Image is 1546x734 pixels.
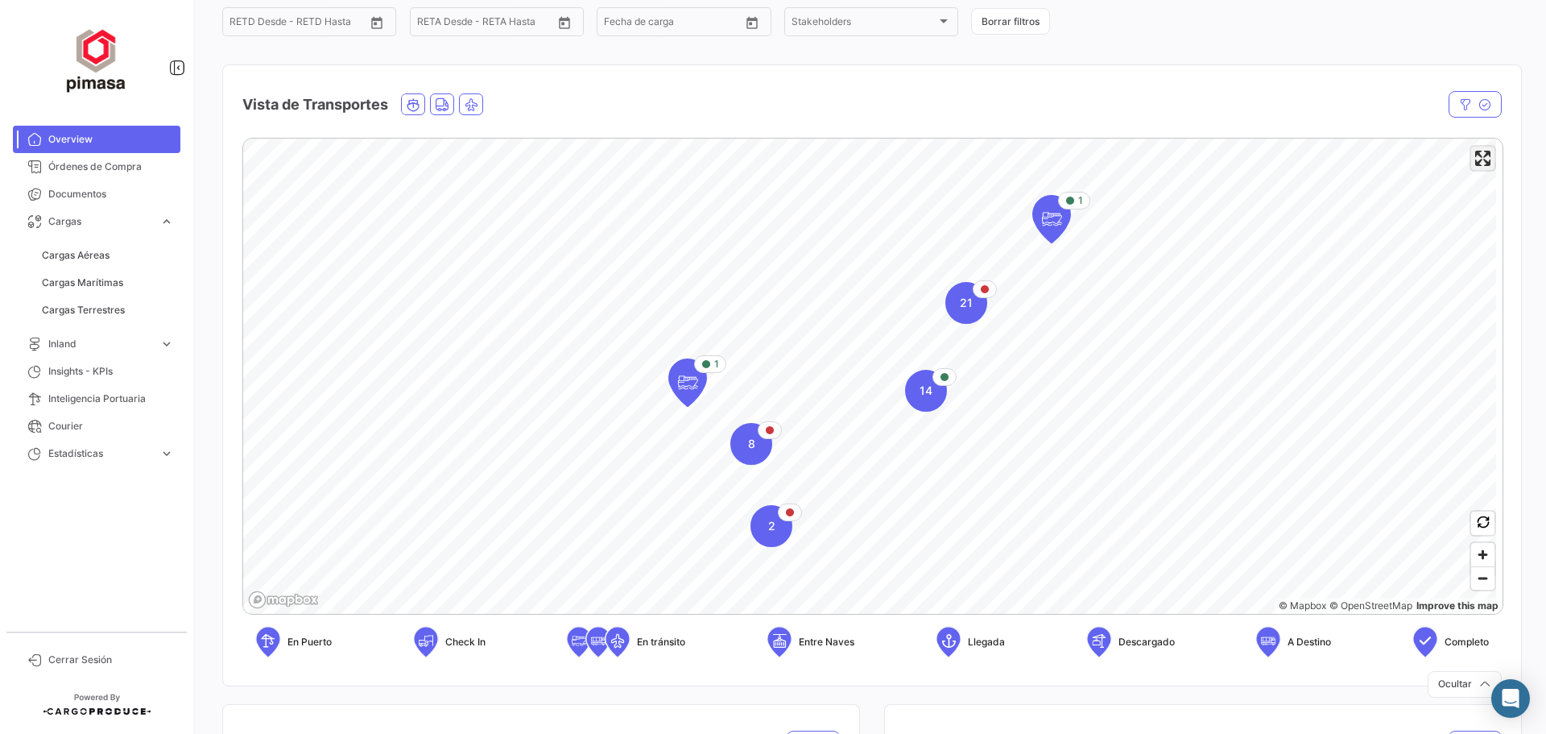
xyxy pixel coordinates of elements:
span: 1 [714,357,719,371]
button: Ocean [402,94,424,114]
a: Mapbox [1279,599,1326,612]
img: ff117959-d04a-4809-8d46-49844dc85631.png [56,19,137,100]
div: Map marker [730,423,772,465]
a: Overview [13,126,180,153]
div: Map marker [668,359,707,407]
input: Hasta [270,19,334,30]
span: 14 [920,383,932,399]
button: Air [460,94,482,114]
span: Cargas Marítimas [42,276,123,290]
span: Cerrar Sesión [48,653,174,667]
a: Map feedback [1416,599,1498,612]
a: Cargas Terrestres [35,298,180,322]
span: 21 [960,295,973,311]
span: 8 [748,436,755,452]
input: Hasta [644,19,709,30]
input: Desde [229,19,258,30]
a: OpenStreetMap [1329,599,1412,612]
span: Llegada [968,635,1005,649]
span: Cargas Terrestres [42,303,125,317]
button: Open calendar [365,10,389,35]
span: Courier [48,419,174,433]
span: expand_more [159,446,174,461]
button: Land [431,94,453,114]
input: Desde [417,19,446,30]
span: Cargas Aéreas [42,248,110,263]
div: Map marker [945,282,987,324]
button: Zoom in [1471,543,1494,566]
span: Inteligencia Portuaria [48,392,174,406]
span: Documentos [48,187,174,201]
span: A Destino [1288,635,1331,649]
div: Map marker [1032,195,1071,243]
a: Courier [13,413,180,440]
a: Inteligencia Portuaria [13,385,180,413]
a: Cargas Aéreas [35,243,180,267]
button: Enter fullscreen [1471,147,1494,170]
span: Entre Naves [799,635,854,649]
button: Open calendar [552,10,577,35]
button: Open calendar [740,10,764,35]
a: Documentos [13,180,180,208]
span: Insights - KPIs [48,364,174,379]
div: Abrir Intercom Messenger [1491,679,1530,718]
input: Desde [604,19,633,30]
span: Check In [445,635,486,649]
span: expand_more [159,337,174,351]
span: Zoom out [1471,567,1494,590]
span: Stakeholders [792,19,936,30]
span: Inland [48,337,153,351]
span: Completo [1445,635,1489,649]
span: Overview [48,132,174,147]
span: 2 [768,518,775,534]
a: Insights - KPIs [13,358,180,385]
a: Órdenes de Compra [13,153,180,180]
span: Estadísticas [48,446,153,461]
span: En Puerto [287,635,332,649]
span: Cargas [48,214,153,229]
h4: Vista de Transportes [242,93,388,116]
canvas: Map [243,139,1496,616]
span: Órdenes de Compra [48,160,174,174]
span: expand_more [159,214,174,229]
span: Descargado [1118,635,1175,649]
button: Zoom out [1471,566,1494,590]
button: Borrar filtros [971,8,1050,35]
span: En tránsito [637,635,685,649]
span: 1 [1078,193,1083,208]
div: Map marker [905,370,947,412]
a: Cargas Marítimas [35,271,180,295]
input: Hasta [457,19,522,30]
a: Mapbox logo [248,591,319,609]
button: Ocultar [1428,671,1502,698]
div: Map marker [750,505,792,547]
